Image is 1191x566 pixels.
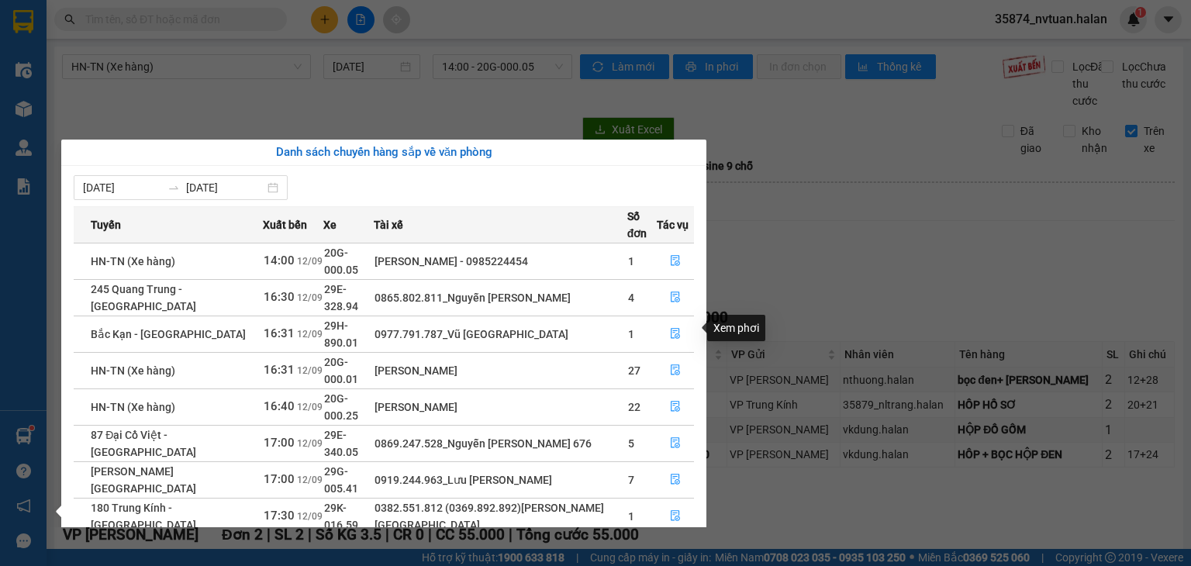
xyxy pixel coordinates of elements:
span: swap-right [167,181,180,194]
span: 17:00 [264,436,295,450]
span: 20G-000.05 [324,247,358,276]
span: Xuất bến [263,216,307,233]
div: Danh sách chuyến hàng sắp về văn phòng [74,143,694,162]
span: file-done [670,255,681,267]
span: file-done [670,437,681,450]
input: Đến ngày [186,179,264,196]
span: Tác vụ [657,216,689,233]
span: 17:30 [264,509,295,523]
div: Xem phơi [707,315,765,341]
div: 0865.802.811_Nguyễn [PERSON_NAME] [375,289,627,306]
span: Số đơn [627,208,657,242]
span: 12/09 [297,365,323,376]
div: [PERSON_NAME] - 0985224454 [375,253,627,270]
span: file-done [670,474,681,486]
span: file-done [670,364,681,377]
div: 0919.244.963_Lưu [PERSON_NAME] [375,471,627,488]
span: Tuyến [91,216,121,233]
button: file-done [658,358,693,383]
span: 16:30 [264,290,295,304]
span: 27 [628,364,640,377]
button: file-done [658,395,693,419]
span: 29G-005.41 [324,465,358,495]
span: Bắc Kạn - [GEOGRAPHIC_DATA] [91,328,246,340]
span: to [167,181,180,194]
span: file-done [670,292,681,304]
span: 12/09 [297,402,323,412]
span: 12/09 [297,511,323,522]
span: Tài xế [374,216,403,233]
span: 16:31 [264,363,295,377]
span: 245 Quang Trung - [GEOGRAPHIC_DATA] [91,283,196,312]
span: 14:00 [264,254,295,267]
span: 12/09 [297,438,323,449]
button: file-done [658,431,693,456]
span: [PERSON_NAME][GEOGRAPHIC_DATA] [91,465,196,495]
span: 1 [628,255,634,267]
button: file-done [658,322,693,347]
span: 29E-340.05 [324,429,358,458]
span: 1 [628,510,634,523]
button: file-done [658,504,693,529]
button: file-done [658,249,693,274]
span: 4 [628,292,634,304]
span: 29H-890.01 [324,319,358,349]
span: 180 Trung Kính - [GEOGRAPHIC_DATA] [91,502,196,531]
span: 29K-016.59 [324,502,358,531]
span: 12/09 [297,292,323,303]
span: file-done [670,510,681,523]
span: 20G-000.01 [324,356,358,385]
input: Từ ngày [83,179,161,196]
span: 17:00 [264,472,295,486]
span: HN-TN (Xe hàng) [91,364,175,377]
span: 29E-328.94 [324,283,358,312]
button: file-done [658,285,693,310]
button: file-done [658,468,693,492]
span: 16:40 [264,399,295,413]
div: [PERSON_NAME] [375,399,627,416]
span: 22 [628,401,640,413]
span: 20G-000.25 [324,392,358,422]
span: HN-TN (Xe hàng) [91,401,175,413]
span: 12/09 [297,256,323,267]
span: 1 [628,328,634,340]
div: [PERSON_NAME] [375,362,627,379]
div: 0869.247.528_Nguyễn [PERSON_NAME] 676 [375,435,627,452]
span: 16:31 [264,326,295,340]
span: Xe [323,216,337,233]
span: file-done [670,401,681,413]
span: HN-TN (Xe hàng) [91,255,175,267]
span: 7 [628,474,634,486]
div: 0382.551.812 (0369.892.892)[PERSON_NAME][GEOGRAPHIC_DATA] [375,499,627,533]
span: 12/09 [297,329,323,340]
span: file-done [670,328,681,340]
span: 5 [628,437,634,450]
span: 12/09 [297,475,323,485]
div: 0977.791.787_Vũ [GEOGRAPHIC_DATA] [375,326,627,343]
span: 87 Đại Cồ Việt - [GEOGRAPHIC_DATA] [91,429,196,458]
